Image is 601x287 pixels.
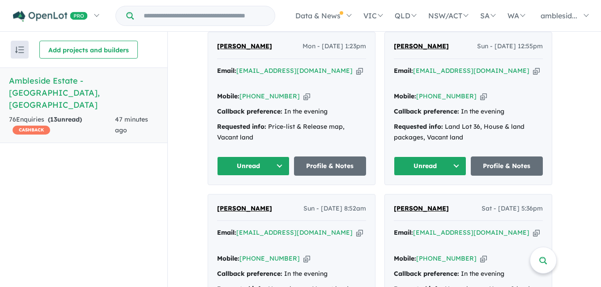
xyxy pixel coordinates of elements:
a: [PHONE_NUMBER] [239,92,300,100]
span: Sun - [DATE] 12:55pm [477,41,543,52]
button: Copy [356,228,363,237]
button: Copy [533,66,540,76]
span: [PERSON_NAME] [394,42,449,50]
span: Sat - [DATE] 5:36pm [482,203,543,214]
button: Copy [533,228,540,237]
strong: Mobile: [394,92,416,100]
a: [PERSON_NAME] [217,203,272,214]
a: [PERSON_NAME] [394,41,449,52]
span: [PERSON_NAME] [217,42,272,50]
strong: Email: [394,228,413,236]
div: Land Lot 36, House & land packages, Vacant land [394,122,543,143]
strong: Email: [394,67,413,75]
a: [PHONE_NUMBER] [416,254,477,262]
div: In the evening [394,106,543,117]
img: sort.svg [15,46,24,53]
a: [PHONE_NUMBER] [416,92,477,100]
img: Openlot PRO Logo White [13,11,88,22]
button: Copy [356,66,363,76]
a: [EMAIL_ADDRESS][DOMAIN_NAME] [236,228,353,236]
span: CASHBACK [13,126,50,135]
a: [PHONE_NUMBER] [239,254,300,262]
div: In the evening [394,269,543,279]
button: Copy [303,92,310,101]
a: [EMAIL_ADDRESS][DOMAIN_NAME] [236,67,353,75]
span: 47 minutes ago [115,115,148,134]
span: Sun - [DATE] 8:52am [303,203,366,214]
input: Try estate name, suburb, builder or developer [136,6,273,25]
div: In the evening [217,269,366,279]
div: In the evening [217,106,366,117]
a: [PERSON_NAME] [394,203,449,214]
strong: Requested info: [217,122,266,131]
div: 76 Enquir ies [9,114,115,136]
strong: Mobile: [217,254,239,262]
button: Copy [480,254,487,263]
span: [PERSON_NAME] [394,204,449,212]
strong: Callback preference: [394,107,459,115]
strong: Callback preference: [217,107,282,115]
strong: Mobile: [394,254,416,262]
div: Price-list & Release map, Vacant land [217,122,366,143]
span: Mon - [DATE] 1:23pm [303,41,366,52]
a: Profile & Notes [294,156,367,176]
strong: Requested info: [394,122,443,131]
strong: ( unread) [48,115,82,123]
strong: Callback preference: [217,270,282,278]
strong: Callback preference: [394,270,459,278]
a: [EMAIL_ADDRESS][DOMAIN_NAME] [413,67,529,75]
span: amblesid... [541,11,577,20]
a: [EMAIL_ADDRESS][DOMAIN_NAME] [413,228,529,236]
button: Unread [394,156,466,176]
button: Unread [217,156,290,176]
h5: Ambleside Estate - [GEOGRAPHIC_DATA] , [GEOGRAPHIC_DATA] [9,75,158,111]
strong: Email: [217,67,236,75]
button: Copy [480,92,487,101]
span: [PERSON_NAME] [217,204,272,212]
span: 13 [50,115,57,123]
strong: Email: [217,228,236,236]
button: Copy [303,254,310,263]
button: Add projects and builders [39,41,138,59]
a: [PERSON_NAME] [217,41,272,52]
strong: Mobile: [217,92,239,100]
a: Profile & Notes [471,156,543,176]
